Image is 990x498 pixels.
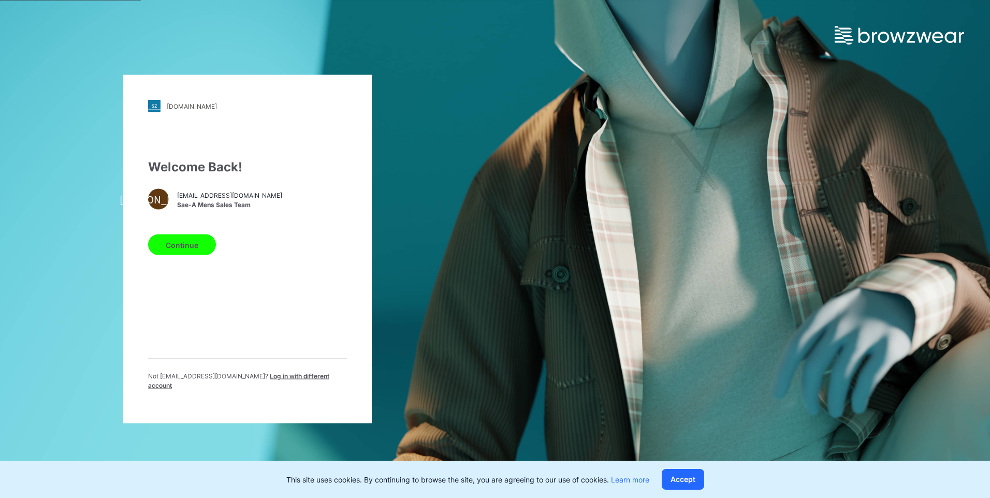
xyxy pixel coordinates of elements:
div: [DOMAIN_NAME] [167,102,217,110]
span: [EMAIL_ADDRESS][DOMAIN_NAME] [177,191,282,200]
div: Welcome Back! [148,158,347,177]
p: Not [EMAIL_ADDRESS][DOMAIN_NAME] ? [148,372,347,390]
div: [PERSON_NAME] [148,189,169,210]
span: Sae-A Mens Sales Team [177,200,282,209]
p: This site uses cookies. By continuing to browse the site, you are agreeing to our use of cookies. [286,474,649,485]
img: browzwear-logo.e42bd6dac1945053ebaf764b6aa21510.svg [835,26,964,45]
button: Continue [148,235,216,255]
a: [DOMAIN_NAME] [148,100,347,112]
img: stylezone-logo.562084cfcfab977791bfbf7441f1a819.svg [148,100,161,112]
a: Learn more [611,475,649,484]
button: Accept [662,469,704,490]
